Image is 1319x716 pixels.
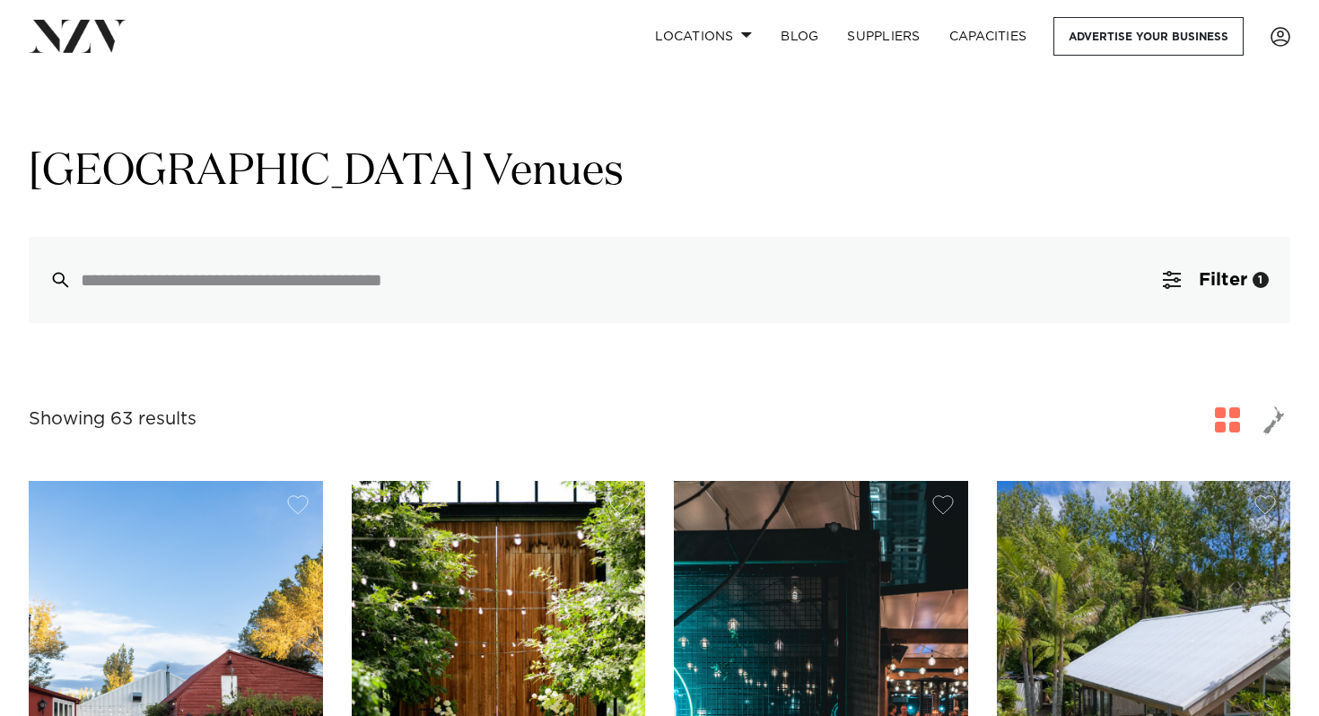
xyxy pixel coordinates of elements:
a: BLOG [766,17,833,56]
span: Filter [1199,271,1247,289]
a: Capacities [935,17,1042,56]
h1: [GEOGRAPHIC_DATA] Venues [29,144,1290,201]
a: Locations [641,17,766,56]
div: Showing 63 results [29,406,197,433]
a: Advertise your business [1053,17,1244,56]
button: Filter1 [1141,237,1290,323]
img: nzv-logo.png [29,20,127,52]
div: 1 [1253,272,1269,288]
a: SUPPLIERS [833,17,934,56]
